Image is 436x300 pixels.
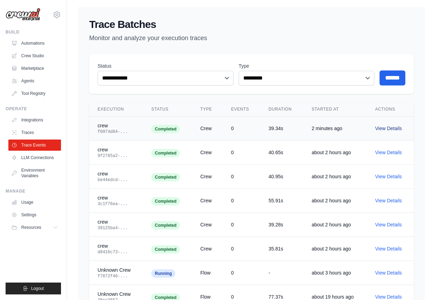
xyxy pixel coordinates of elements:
[223,261,260,285] td: 0
[375,246,402,252] a: View Details
[260,261,303,285] td: -
[260,102,303,117] th: Duration
[21,225,41,230] span: Resources
[8,75,61,87] a: Agents
[303,117,367,141] td: 2 minutes ago
[303,213,367,237] td: about 2 hours ago
[375,294,402,300] a: View Details
[260,117,303,141] td: 39.34s
[260,237,303,261] td: 35.81s
[192,102,223,117] th: Type
[98,218,135,225] div: crew
[98,267,135,273] div: Unknown Crew
[151,149,180,157] span: Completed
[151,269,175,278] span: Running
[8,140,61,151] a: Trace Events
[367,102,414,117] th: Actions
[98,129,135,135] div: f0974d84-...
[260,165,303,189] td: 40.95s
[260,141,303,165] td: 40.65s
[8,127,61,138] a: Traces
[98,201,135,207] div: 3c1f76ea-...
[151,173,180,181] span: Completed
[192,261,223,285] td: Flow
[8,152,61,163] a: LLM Connections
[8,114,61,126] a: Integrations
[223,189,260,213] td: 0
[303,141,367,165] td: about 2 hours ago
[8,63,61,74] a: Marketplace
[98,153,135,159] div: 9f2785a2-...
[98,242,135,249] div: crew
[239,62,374,69] label: Type
[8,222,61,233] button: Resources
[6,29,61,35] div: Build
[151,221,180,230] span: Completed
[223,102,260,117] th: Events
[6,188,61,194] div: Manage
[151,245,180,254] span: Completed
[89,102,143,117] th: Execution
[192,189,223,213] td: Crew
[98,225,135,231] div: 39125ba4-...
[151,125,180,133] span: Completed
[98,170,135,177] div: crew
[98,177,135,183] div: be44edcd-...
[223,141,260,165] td: 0
[223,117,260,141] td: 0
[8,165,61,181] a: Environment Variables
[303,165,367,189] td: about 2 hours ago
[260,213,303,237] td: 39.28s
[6,8,40,21] img: Logo
[192,213,223,237] td: Crew
[151,197,180,205] span: Completed
[6,106,61,112] div: Operate
[98,291,135,298] div: Unknown Crew
[303,102,367,117] th: Started At
[98,273,135,279] div: f7872f46-...
[143,102,192,117] th: Status
[303,261,367,285] td: about 3 hours ago
[260,189,303,213] td: 55.91s
[6,283,61,294] button: Logout
[375,150,402,155] a: View Details
[192,141,223,165] td: Crew
[98,122,135,129] div: crew
[223,165,260,189] td: 0
[31,286,44,291] span: Logout
[89,18,414,31] h1: Trace Batches
[8,88,61,99] a: Tool Registry
[223,213,260,237] td: 0
[375,174,402,179] a: View Details
[98,146,135,153] div: crew
[192,117,223,141] td: Crew
[375,222,402,227] a: View Details
[375,270,402,276] a: View Details
[8,38,61,49] a: Automations
[375,198,402,203] a: View Details
[192,237,223,261] td: Crew
[98,62,233,69] label: Status
[8,197,61,208] a: Usage
[375,126,402,131] a: View Details
[223,237,260,261] td: 0
[98,249,135,255] div: d8416c73-...
[303,189,367,213] td: about 2 hours ago
[98,194,135,201] div: crew
[8,50,61,61] a: Crew Studio
[192,165,223,189] td: Crew
[303,237,367,261] td: about 2 hours ago
[8,209,61,220] a: Settings
[89,33,414,43] p: Monitor and analyze your execution traces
